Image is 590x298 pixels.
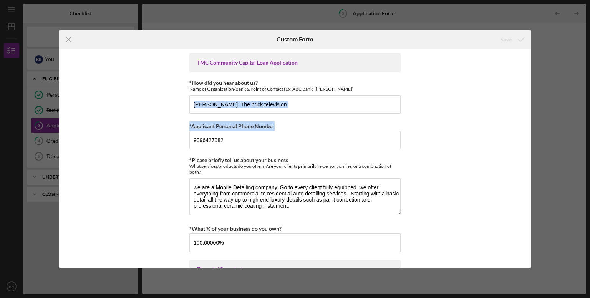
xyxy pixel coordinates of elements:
h6: Custom Form [277,36,313,43]
label: *How did you hear about us? [189,79,258,86]
div: Save [501,32,512,47]
div: TMC Community Capital Loan Application [197,60,393,66]
div: Financial Snapshot [197,266,393,272]
button: Save [493,32,531,47]
textarea: we are a Mobile Detailing company. Go to every client fully equipped. we offer everything from co... [189,178,401,215]
label: *Please briefly tell us about your business [189,157,288,163]
label: *Applicant Personal Phone Number [189,123,275,129]
div: What services/products do you offer? Are your clients primarily in-person, online, or a combnatio... [189,163,401,175]
div: Name of Organization/Bank & Point of Contact (Ex: ABC Bank - [PERSON_NAME]) [189,86,401,92]
label: *What % of your business do you own? [189,225,282,232]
